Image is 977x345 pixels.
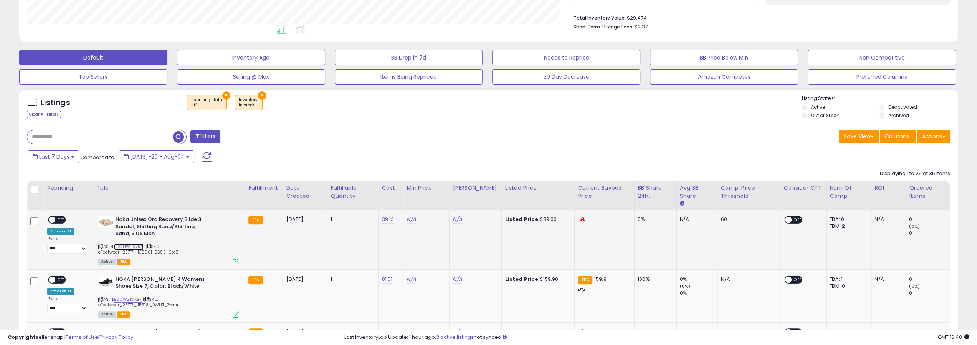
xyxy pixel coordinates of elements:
span: All listings currently available for purchase on Amazon [98,259,116,265]
div: Cost [382,184,400,192]
label: Deactivated [888,104,917,110]
div: [PERSON_NAME] [453,184,498,192]
button: × [222,91,230,100]
button: Filters [190,130,220,143]
span: All listings currently available for purchase on Amazon [98,311,116,318]
div: FBA: 1 [830,276,865,283]
div: Repricing [47,184,90,192]
div: Date Created [286,184,324,200]
a: Privacy Policy [99,333,133,341]
b: Short Term Storage Fees: [573,23,633,30]
button: Default [19,50,167,65]
div: Consider CPT [784,184,823,192]
div: Num of Comp. [830,184,868,200]
a: N/A [453,216,462,223]
div: 0 [909,276,950,283]
span: | SKU: eFootwear_25717_1135061_SSSS_6to8 [98,244,179,255]
small: Avg BB Share. [680,200,684,207]
h5: Listings [41,98,70,108]
div: Current Buybox Price [578,184,631,200]
div: $89.00 [505,216,569,223]
div: seller snap | | [8,334,133,341]
span: OFF [55,276,68,283]
span: [DATE]-29 - Aug-04 [130,153,185,161]
span: Inventory : [239,97,258,108]
b: Listed Price: [505,275,540,283]
b: Total Inventory Value: [573,15,625,21]
div: Listed Price [505,184,571,192]
a: 81.51 [382,275,392,283]
label: Active [810,104,825,110]
div: 0 [909,216,950,223]
span: Repricing state : [191,97,223,108]
li: $29,474 [573,13,944,22]
div: 0% [638,216,671,223]
a: N/A [407,275,416,283]
button: × [258,91,266,100]
div: Last InventoryLab Update: 1 hour ago, not synced. [344,334,969,341]
a: 39.13 [382,216,394,223]
div: 0 [909,230,950,237]
small: (0%) [909,283,920,289]
button: Save View [839,130,879,143]
span: OFF [55,217,68,223]
button: [DATE]-29 - Aug-04 [119,150,194,163]
button: Selling @ Max [177,69,325,85]
div: FBM: 0 [830,283,865,290]
div: Ordered Items [909,184,947,200]
button: BB Drop in 7d [335,50,483,65]
div: 0 [909,290,950,297]
span: Compared to: [80,154,116,161]
span: OFF [792,217,804,223]
div: [DATE] [286,276,317,283]
small: (0%) [680,283,691,289]
a: N/A [453,275,462,283]
div: in stock [239,103,258,108]
div: Min Price [407,184,446,192]
span: $2.37 [634,23,647,30]
div: 0% [680,276,717,283]
small: FBA [248,216,263,224]
div: 0% [680,290,717,297]
div: Fulfillment [248,184,279,192]
button: Amazon Competes [650,69,798,85]
span: Columns [885,133,909,140]
b: Listed Price: [505,216,540,223]
button: Actions [917,130,950,143]
b: HOKA [PERSON_NAME] 4 Womens Shoes Size 7, Color: Black/White [116,276,209,292]
div: ASIN: [98,216,239,264]
div: $159.90 [505,276,569,283]
div: Title [96,184,242,192]
span: OFF [792,276,804,283]
small: (0%) [909,223,920,229]
div: N/A [721,276,774,283]
p: Listing States: [802,95,958,102]
div: FBA: 0 [830,216,865,223]
button: Items Being Repriced [335,69,483,85]
div: 1 [331,276,372,283]
span: 159.9 [594,275,607,283]
div: N/A [680,216,712,223]
span: 2025-08-12 16:40 GMT [938,333,969,341]
button: Needs to Reprice [492,50,640,65]
span: FBA [117,259,130,265]
div: ROI [875,184,903,192]
button: Columns [880,130,916,143]
a: B0DWZK7XBF [114,296,142,303]
span: FBA [117,311,130,318]
button: Top Sellers [19,69,167,85]
div: off [191,103,223,108]
span: | SKU: eFootwear_25717_1155131_BWHT_7wmn [98,296,180,308]
span: Last 7 Days [39,153,69,161]
a: N/A [407,216,416,223]
button: Inventory Age [177,50,325,65]
div: Preset: [47,296,87,313]
div: BB Share 24h. [638,184,673,200]
img: 21fGjGx0fBL._SL40_.jpg [98,216,114,227]
div: ASIN: [98,276,239,317]
div: 1 [331,216,372,223]
div: Comp. Price Threshold [721,184,777,200]
div: [DATE] [286,216,317,223]
div: 100% [638,276,671,283]
a: Terms of Use [66,333,98,341]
